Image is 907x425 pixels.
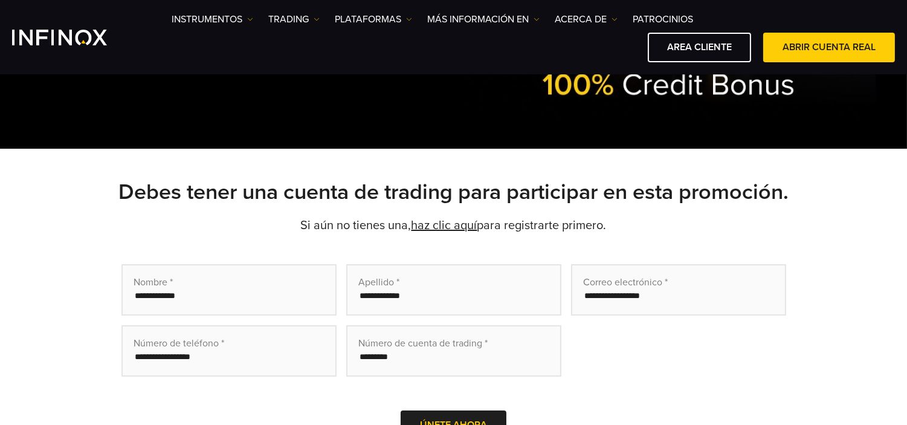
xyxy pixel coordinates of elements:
a: haz clic aquí [412,218,477,233]
a: AREA CLIENTE [648,33,751,62]
a: PLATAFORMAS [335,12,412,27]
a: Patrocinios [633,12,693,27]
a: Instrumentos [172,12,253,27]
strong: Debes tener una cuenta de trading para participar en esta promoción. [118,179,789,205]
a: TRADING [268,12,320,27]
a: ACERCA DE [555,12,618,27]
p: Si aún no tienes una, para registrarte primero. [31,217,877,234]
a: Más información en [427,12,540,27]
a: ABRIR CUENTA REAL [763,33,895,62]
a: INFINOX Logo [12,30,135,45]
